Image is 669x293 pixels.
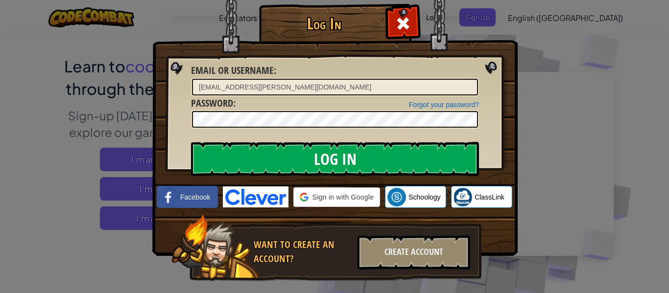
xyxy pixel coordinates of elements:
input: Log In [191,142,479,176]
h1: Log In [262,15,386,32]
div: Create Account [358,235,470,270]
span: Facebook [180,192,210,202]
span: Password [191,96,233,110]
img: classlink-logo-small.png [454,188,472,206]
span: Email or Username [191,64,274,77]
span: ClassLink [475,192,504,202]
span: Sign in with Google [312,192,374,202]
div: Sign in with Google [293,187,380,207]
div: Want to create an account? [254,238,352,266]
img: facebook_small.png [159,188,178,206]
img: clever-logo-blue.png [223,186,288,207]
span: Schoology [408,192,440,202]
label: : [191,64,276,78]
a: Forgot your password? [409,101,479,109]
label: : [191,96,236,111]
img: schoology.png [387,188,406,206]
